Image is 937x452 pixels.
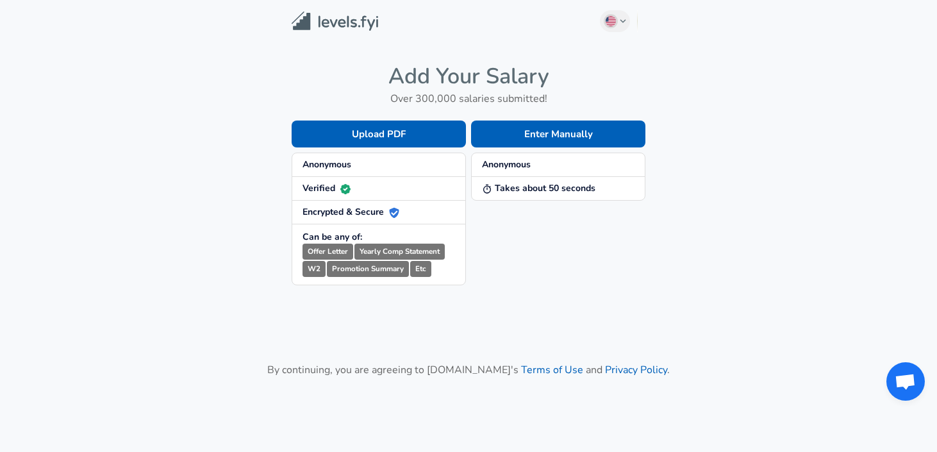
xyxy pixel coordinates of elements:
small: W2 [303,261,326,277]
strong: Anonymous [303,158,351,171]
strong: Anonymous [482,158,531,171]
a: Privacy Policy [605,363,667,377]
div: Open chat [886,362,925,401]
small: Yearly Comp Statement [354,244,445,260]
img: English (US) [606,16,616,26]
strong: Verified [303,182,351,194]
h6: Over 300,000 salaries submitted! [292,90,645,108]
button: English (US) [600,10,631,32]
strong: Takes about 50 seconds [482,182,595,194]
small: Promotion Summary [327,261,409,277]
button: Enter Manually [471,121,645,147]
h4: Add Your Salary [292,63,645,90]
strong: Encrypted & Secure [303,206,399,218]
small: Offer Letter [303,244,353,260]
img: Levels.fyi [292,12,378,31]
small: Etc [410,261,431,277]
button: Upload PDF [292,121,466,147]
a: Terms of Use [521,363,583,377]
strong: Can be any of: [303,231,362,243]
